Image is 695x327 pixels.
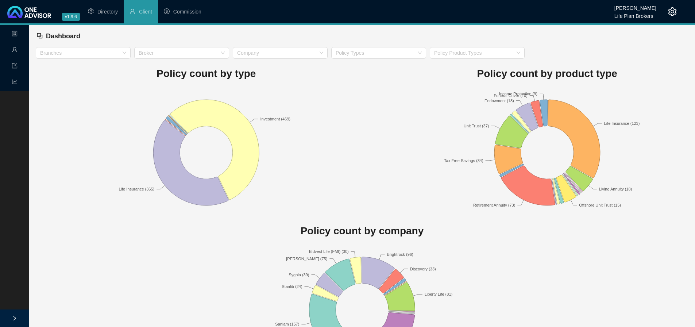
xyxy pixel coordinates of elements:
[282,284,302,289] text: Stanlib (24)
[36,223,688,239] h1: Policy count by company
[130,8,135,14] span: user
[139,9,152,15] span: Client
[309,249,349,254] text: Bidvest Life (FMI) (30)
[614,2,656,10] div: [PERSON_NAME]
[286,257,327,261] text: [PERSON_NAME] (75)
[463,124,489,128] text: Unit Trust (37)
[12,43,18,58] span: user
[499,92,537,96] text: Income Protection (9)
[425,292,452,296] text: Liberty Life (81)
[173,9,201,15] span: Commission
[36,66,377,82] h1: Policy count by type
[494,93,527,97] text: Funeral Cover (10)
[599,187,632,191] text: Living Annuity (18)
[119,187,154,191] text: Life Insurance (365)
[7,6,51,18] img: 2df55531c6924b55f21c4cf5d4484680-logo-light.svg
[260,117,290,121] text: Investment (469)
[473,203,516,207] text: Retirement Annuity (73)
[614,10,656,18] div: Life Plan Brokers
[579,203,621,207] text: Offshore Unit Trust (15)
[410,267,436,271] text: Discovery (33)
[289,273,309,277] text: Sygnia (39)
[275,322,299,326] text: Sanlam (157)
[668,7,677,16] span: setting
[604,121,640,125] text: Life Insurance (123)
[46,32,80,40] span: Dashboard
[97,9,118,15] span: Directory
[387,252,413,257] text: Brightrock (96)
[164,8,170,14] span: dollar
[12,316,17,321] span: right
[444,158,483,163] text: Tax Free Savings (34)
[484,98,514,103] text: Endowment (18)
[12,59,18,74] span: import
[36,32,43,39] span: block
[12,27,18,42] span: profile
[12,76,18,90] span: line-chart
[62,13,80,21] span: v1.9.6
[88,8,94,14] span: setting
